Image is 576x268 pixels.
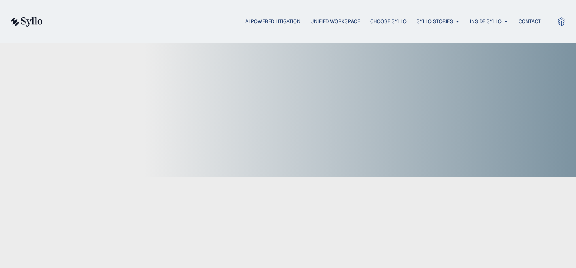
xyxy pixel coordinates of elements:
a: Syllo Stories [417,18,453,25]
nav: Menu [59,18,541,26]
a: Unified Workspace [311,18,360,25]
div: Menu Toggle [59,18,541,26]
a: Inside Syllo [470,18,502,25]
a: Contact [519,18,541,25]
a: AI Powered Litigation [245,18,301,25]
img: syllo [10,17,43,27]
a: Choose Syllo [370,18,407,25]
